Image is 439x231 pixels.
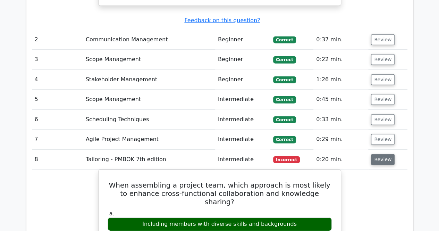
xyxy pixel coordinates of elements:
span: Correct [273,76,296,83]
td: 4 [32,70,83,90]
td: Scheduling Techniques [83,110,215,130]
div: Including members with diverse skills and backgrounds [108,217,332,231]
td: Scope Management [83,90,215,109]
td: 0:33 min. [313,110,368,130]
span: Incorrect [273,156,300,163]
td: Stakeholder Management [83,70,215,90]
td: 0:29 min. [313,130,368,149]
button: Review [371,74,395,85]
button: Review [371,134,395,145]
td: 0:45 min. [313,90,368,109]
td: Intermediate [215,110,270,130]
td: 5 [32,90,83,109]
td: Intermediate [215,130,270,149]
button: Review [371,54,395,65]
span: Correct [273,56,296,63]
td: Beginner [215,50,270,69]
span: Correct [273,96,296,103]
span: Correct [273,116,296,123]
td: 1:26 min. [313,70,368,90]
td: Beginner [215,30,270,50]
td: 0:20 min. [313,150,368,170]
td: 0:22 min. [313,50,368,69]
td: Tailoring - PMBOK 7th edition [83,150,215,170]
td: Agile Project Management [83,130,215,149]
td: Intermediate [215,90,270,109]
td: 3 [32,50,83,69]
td: 2 [32,30,83,50]
span: a. [109,210,115,217]
span: Correct [273,36,296,43]
td: Intermediate [215,150,270,170]
button: Review [371,114,395,125]
td: Communication Management [83,30,215,50]
td: 6 [32,110,83,130]
button: Review [371,94,395,105]
td: 0:37 min. [313,30,368,50]
h5: When assembling a project team, which approach is most likely to enhance cross-functional collabo... [107,181,332,206]
td: 7 [32,130,83,149]
a: Feedback on this question? [184,17,260,24]
td: Beginner [215,70,270,90]
td: Scope Management [83,50,215,69]
span: Correct [273,136,296,143]
button: Review [371,154,395,165]
button: Review [371,34,395,45]
td: 8 [32,150,83,170]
